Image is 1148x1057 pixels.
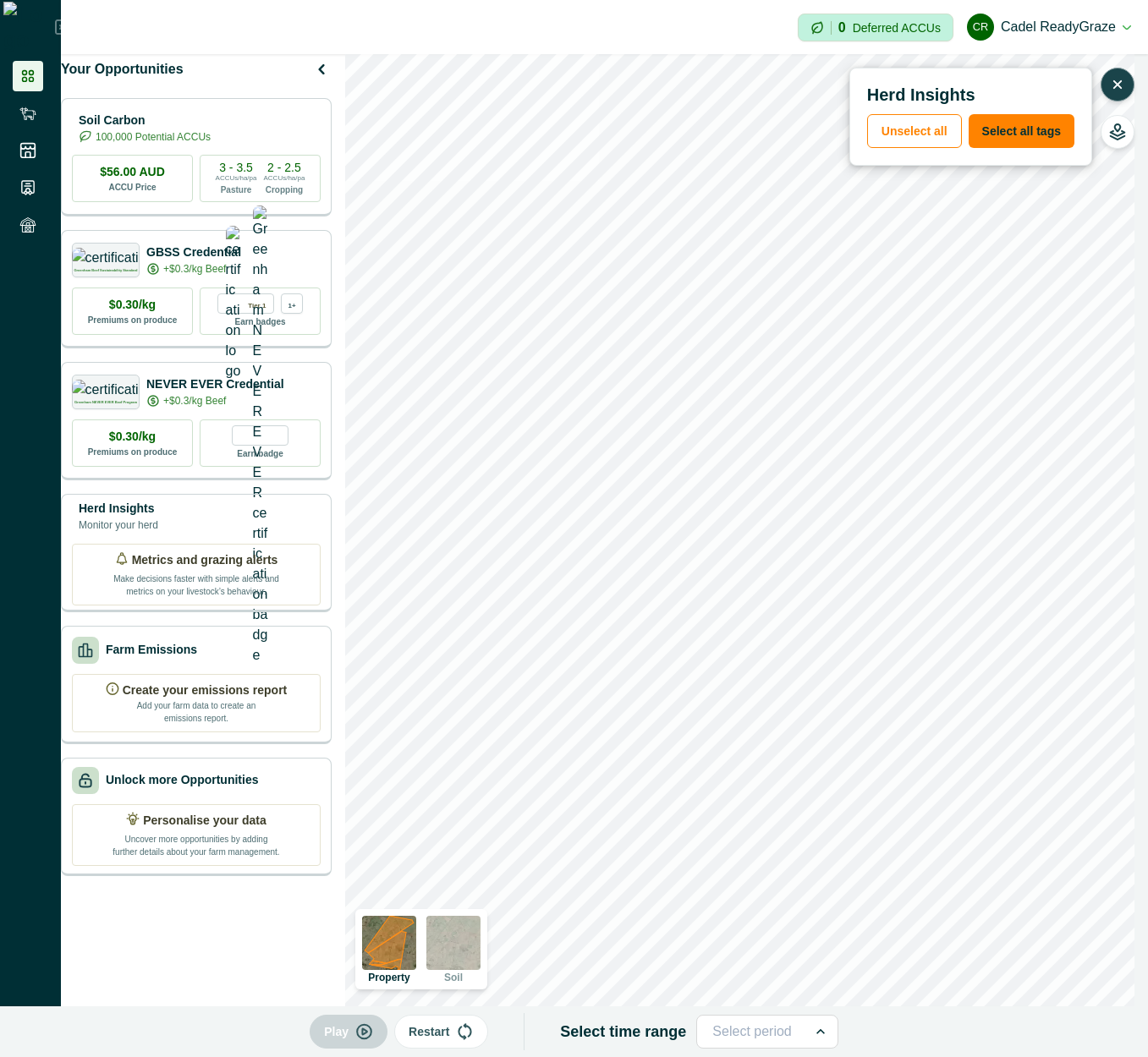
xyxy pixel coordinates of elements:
[163,261,226,277] p: +$0.3/kg Beef
[72,380,140,397] img: certification logo
[324,1023,349,1041] p: Play
[112,569,281,598] p: Make decisions faster with simple alerts and metrics on your livestock’s behaviour.
[106,641,197,659] p: Farm Emissions
[72,248,140,265] img: certification logo
[216,173,257,183] p: ACCUs/ha/pa
[143,812,266,830] p: Personalise your data
[310,1015,387,1049] button: Play
[112,830,281,858] p: Uncover more opportunities by adding further details about your farm management.
[867,82,1074,107] p: Herd Insights
[345,54,1134,1057] canvas: Map
[560,1021,686,1043] p: Select time range
[237,446,283,460] p: Earn badge
[838,21,846,35] p: 0
[362,916,416,970] img: property preview
[853,21,941,34] p: Deferred ACCUs
[74,401,137,404] p: Greenham NEVER EVER Beef Program
[96,129,211,145] p: 100,000 Potential ACCUs
[61,59,184,79] p: Your Opportunities
[248,298,266,309] p: Tier 1
[394,1015,488,1049] button: Restart
[264,173,305,183] p: ACCUs/ha/pa
[106,771,258,789] p: Unlock more Opportunities
[426,916,481,970] img: soil preview
[79,518,158,533] p: Monitor your herd
[109,296,156,314] p: $0.30/kg
[109,428,156,446] p: $0.30/kg
[163,393,226,408] p: +$0.3/kg Beef
[146,244,241,261] p: GBSS Credential
[108,181,156,194] p: ACCU Price
[234,314,285,328] p: Earn badges
[266,183,303,196] p: Cropping
[226,226,241,381] img: certification logo
[146,375,284,393] p: NEVER EVER Credential
[74,269,137,272] p: Greenham Beef Sustainability Standard
[409,1023,449,1041] p: Restart
[281,293,303,314] div: more credentials avaialble
[79,112,211,129] p: Soil Carbon
[444,972,463,983] p: Soil
[969,114,1074,148] button: Select all tags
[3,2,55,52] img: Logo
[368,972,409,983] p: Property
[123,682,288,699] p: Create your emissions report
[288,298,295,309] p: 1+
[133,699,260,725] p: Add your farm data to create an emissions report.
[253,205,268,665] img: Greenham NEVER EVER certification badge
[219,162,253,173] p: 3 - 3.5
[88,446,178,458] p: Premiums on produce
[867,114,962,148] button: Unselect all
[267,162,301,173] p: 2 - 2.5
[221,183,252,196] p: Pasture
[79,500,158,518] p: Herd Insights
[100,163,165,181] p: $56.00 AUD
[88,314,178,326] p: Premiums on produce
[967,7,1131,47] button: Cadel ReadyGrazeCadel ReadyGraze
[132,551,278,569] p: Metrics and grazing alerts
